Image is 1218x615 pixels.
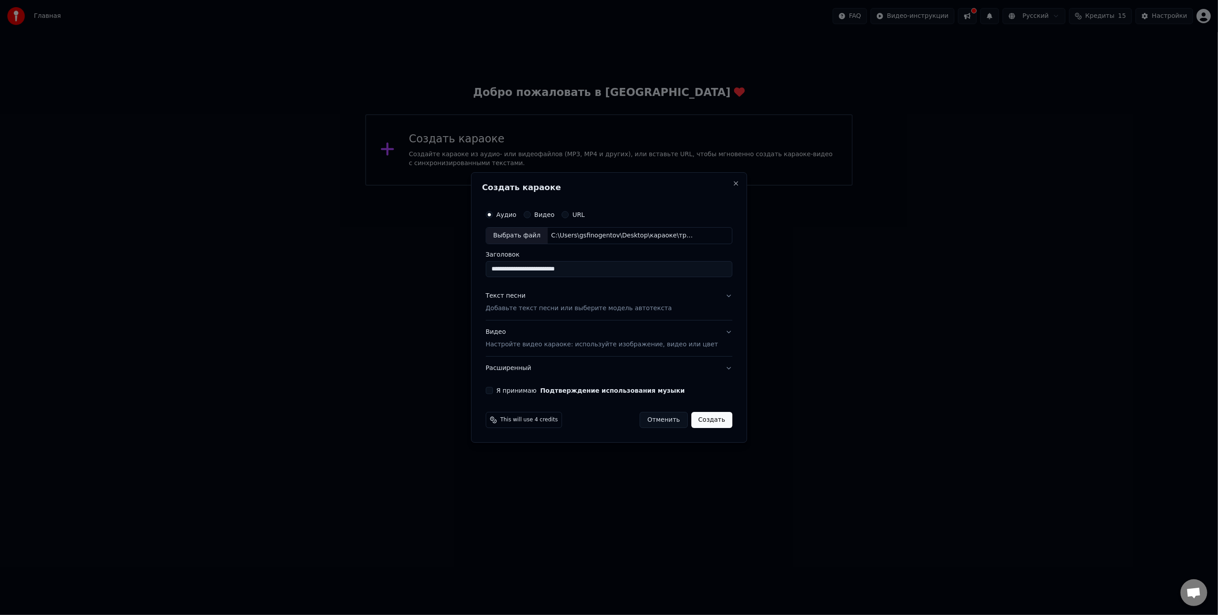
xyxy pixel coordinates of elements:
[486,320,732,356] button: ВидеоНастройте видео караоке: используйте изображение, видео или цвет
[540,387,685,394] button: Я принимаю
[534,212,555,218] label: Видео
[486,357,732,380] button: Расширенный
[486,291,526,300] div: Текст песни
[486,251,732,258] label: Заголовок
[496,387,685,394] label: Я принимаю
[486,340,718,349] p: Настройте видео караоке: используйте изображение, видео или цвет
[486,304,672,313] p: Добавьте текст песни или выберите модель автотекста
[486,228,548,244] div: Выбрать файл
[500,416,558,424] span: This will use 4 credits
[496,212,516,218] label: Аудио
[486,284,732,320] button: Текст песниДобавьте текст песни или выберите модель автотекста
[640,412,688,428] button: Отменить
[486,328,718,349] div: Видео
[482,183,736,191] h2: Создать караоке
[691,412,732,428] button: Создать
[548,231,699,240] div: C:\Users\gsfinogentov\Desktop\караоке\треки\Каста ft Guf - Новая ступень.mp3
[573,212,585,218] label: URL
